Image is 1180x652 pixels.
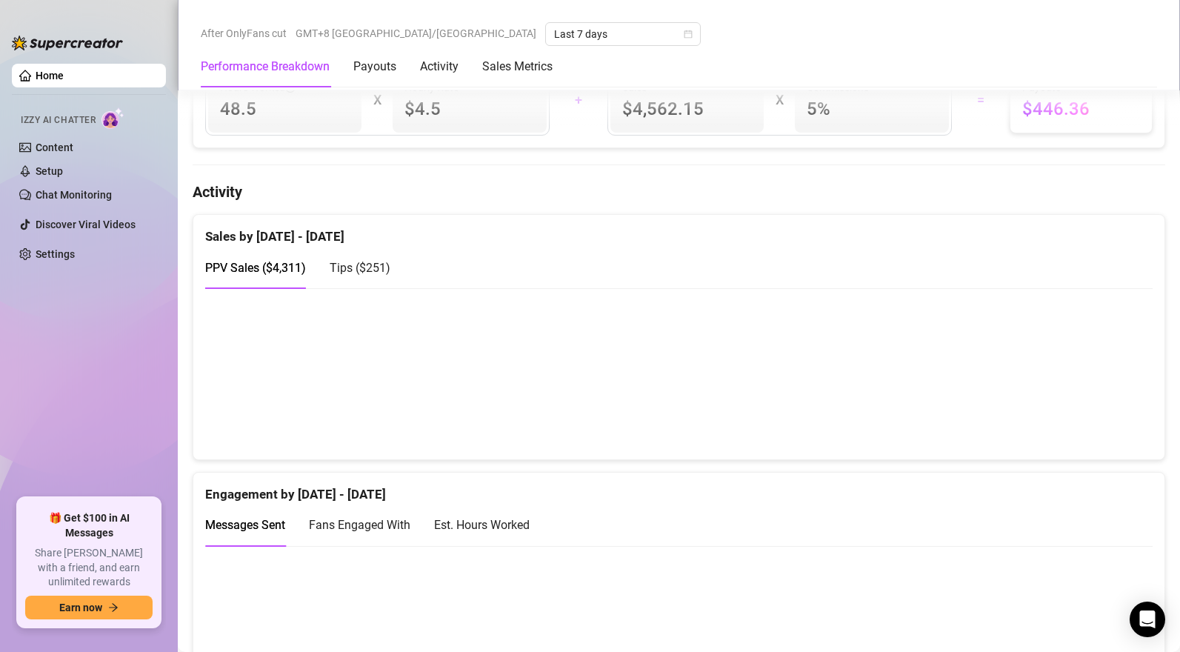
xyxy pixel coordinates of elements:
span: Messages Sent [205,518,285,532]
span: 48.5 [220,97,350,121]
a: Setup [36,165,63,177]
span: Tips ( $251 ) [330,261,390,275]
div: + [559,88,599,112]
span: Earn now [59,602,102,613]
a: Content [36,142,73,153]
img: logo-BBDzfeDw.svg [12,36,123,50]
button: Earn nowarrow-right [25,596,153,619]
span: Izzy AI Chatter [21,113,96,127]
a: Discover Viral Videos [36,219,136,230]
span: GMT+8 [GEOGRAPHIC_DATA]/[GEOGRAPHIC_DATA] [296,22,536,44]
span: arrow-right [108,602,119,613]
a: Settings [36,248,75,260]
span: Fans Engaged With [309,518,410,532]
span: PPV Sales ( $4,311 ) [205,261,306,275]
div: Est. Hours Worked [434,516,530,534]
div: Sales Metrics [482,58,553,76]
div: X [373,88,381,112]
span: 🎁 Get $100 in AI Messages [25,511,153,540]
span: After OnlyFans cut [201,22,287,44]
span: $446.36 [1022,97,1140,121]
h4: Activity [193,182,1165,202]
img: AI Chatter [101,107,124,129]
span: calendar [684,30,693,39]
a: Chat Monitoring [36,189,112,201]
span: 5 % [807,97,936,121]
span: $4.5 [404,97,534,121]
div: Payouts [353,58,396,76]
div: X [776,88,783,112]
span: Share [PERSON_NAME] with a friend, and earn unlimited rewards [25,546,153,590]
div: Engagement by [DATE] - [DATE] [205,473,1153,505]
a: Home [36,70,64,81]
span: Last 7 days [554,23,692,45]
div: Activity [420,58,459,76]
div: Performance Breakdown [201,58,330,76]
span: $4,562.15 [622,97,752,121]
div: Sales by [DATE] - [DATE] [205,215,1153,247]
div: Open Intercom Messenger [1130,602,1165,637]
div: = [961,88,1001,112]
